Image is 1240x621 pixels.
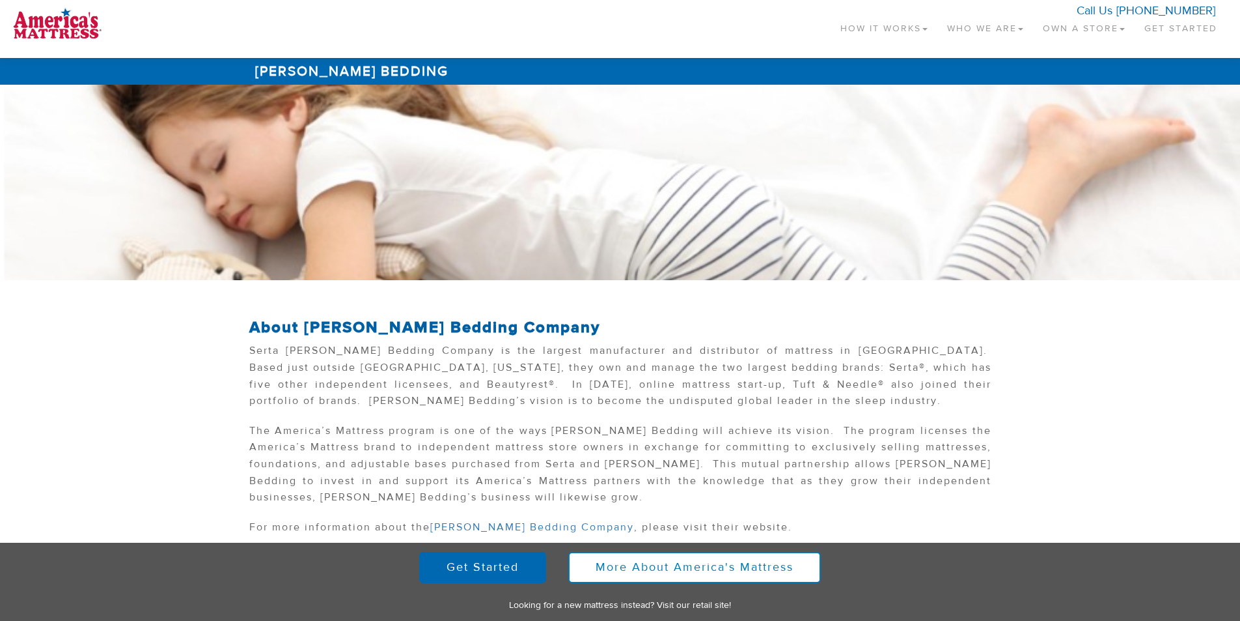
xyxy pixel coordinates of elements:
h2: About [PERSON_NAME] Bedding Company [249,319,991,336]
img: logo [13,7,102,39]
p: Serta [PERSON_NAME] Bedding Company is the largest manufacturer and distributor of mattress in [G... [249,343,991,416]
p: For more information about the , please visit their website. [249,519,991,543]
a: Looking for a new mattress instead? Visit our retail site! [509,599,731,611]
h1: [PERSON_NAME] Bedding [249,58,991,85]
a: How It Works [831,7,937,45]
a: [PERSON_NAME] Bedding Company [430,521,634,534]
a: [PHONE_NUMBER] [1116,3,1215,18]
span: Call Us [1077,3,1112,18]
a: More About America's Mattress [568,552,821,583]
a: Get Started [419,552,546,583]
a: Get Started [1135,7,1227,45]
p: The America’s Mattress program is one of the ways [PERSON_NAME] Bedding will achieve its vision. ... [249,423,991,513]
a: Own a Store [1033,7,1135,45]
a: Who We Are [937,7,1033,45]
